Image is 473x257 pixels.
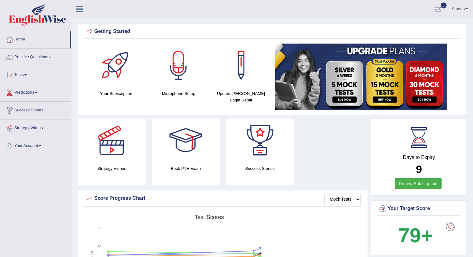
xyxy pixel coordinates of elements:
img: small5.jpg [275,44,447,110]
a: Tests [0,66,71,82]
h4: Book PTE Exam [152,165,220,172]
a: Practice Questions [0,49,71,64]
a: Your Account [0,137,71,153]
h4: Days to Expiry [378,155,460,160]
h4: Your Subscription [88,90,144,97]
b: 79+ [398,224,433,247]
h4: Strategy Videos [78,165,146,172]
span: 0 [441,2,447,8]
b: 9 [416,163,422,175]
text: 90 [98,226,101,230]
a: Predictions [0,84,71,100]
div: Score Progress Chart [85,194,361,203]
div: Getting Started [85,27,460,36]
a: Home [0,31,70,46]
a: Strategy Videos [0,119,71,135]
h4: Update [PERSON_NAME] Login Detail [213,90,269,103]
text: 60 [98,245,101,249]
a: Renew Subscription [395,178,442,189]
a: Success Stories [0,102,71,117]
tspan: Test scores [195,214,224,220]
h4: Success Stories [226,165,294,172]
div: Your Target Score [378,204,460,213]
h4: Microphone Setup [151,90,207,97]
